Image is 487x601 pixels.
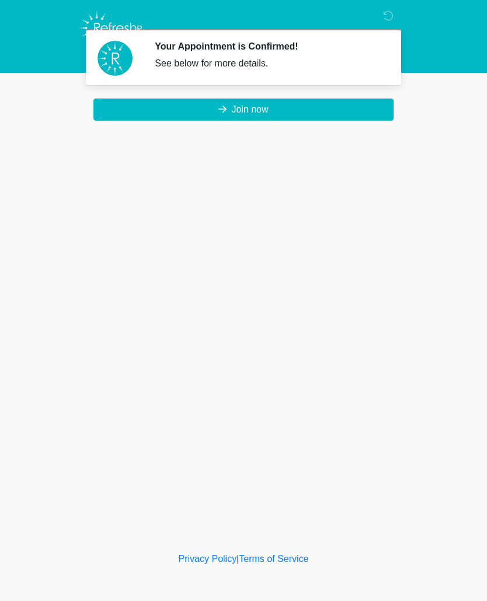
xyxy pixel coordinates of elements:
[77,9,148,47] img: Refresh RX Logo
[93,99,394,121] button: Join now
[98,41,133,76] img: Agent Avatar
[236,554,239,564] a: |
[179,554,237,564] a: Privacy Policy
[239,554,308,564] a: Terms of Service
[155,57,381,71] div: See below for more details.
